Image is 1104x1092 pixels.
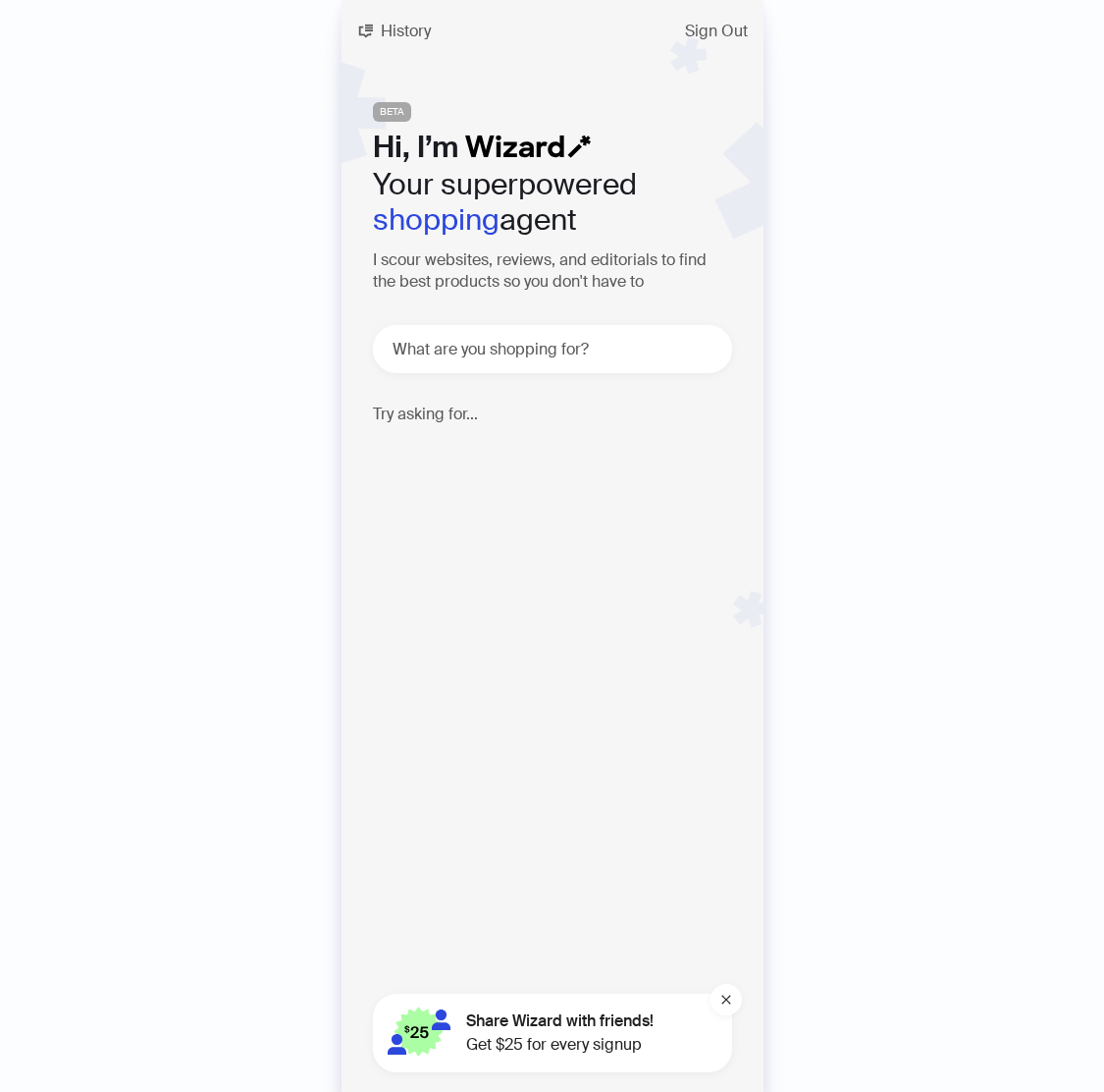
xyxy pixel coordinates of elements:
[373,249,732,294] h3: I scour websites, reviews, and editorials to find the best products so you don't have to
[466,1010,654,1033] span: Share Wizard with friends!
[373,102,411,122] span: BETA
[373,200,499,239] em: shopping
[373,405,732,423] h4: Try asking for...
[373,994,732,1072] button: Share Wizard with friends!Get $25 for every signup
[373,167,732,238] h2: Your superpowered agent
[373,128,458,166] span: Hi, I’m
[720,994,732,1006] span: close
[685,24,748,39] span: Sign Out
[381,24,431,39] span: History
[342,16,447,47] button: History
[669,16,763,47] button: Sign Out
[466,1033,654,1057] span: Get $25 for every signup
